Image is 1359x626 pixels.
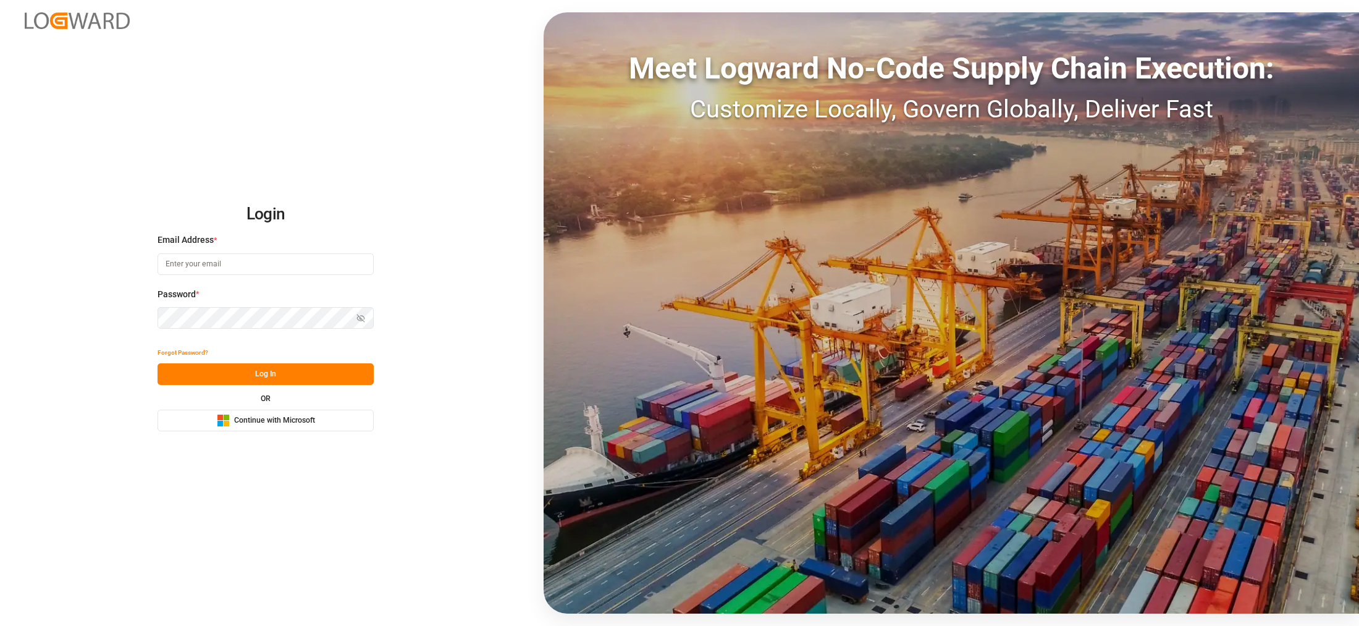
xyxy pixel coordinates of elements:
span: Continue with Microsoft [234,415,315,426]
h2: Login [158,195,374,234]
button: Log In [158,363,374,385]
button: Continue with Microsoft [158,410,374,431]
div: Meet Logward No-Code Supply Chain Execution: [544,46,1359,91]
span: Password [158,288,196,301]
button: Forgot Password? [158,342,208,363]
input: Enter your email [158,253,374,275]
div: Customize Locally, Govern Globally, Deliver Fast [544,91,1359,128]
span: Email Address [158,234,214,247]
img: Logward_new_orange.png [25,12,130,29]
small: OR [261,395,271,402]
